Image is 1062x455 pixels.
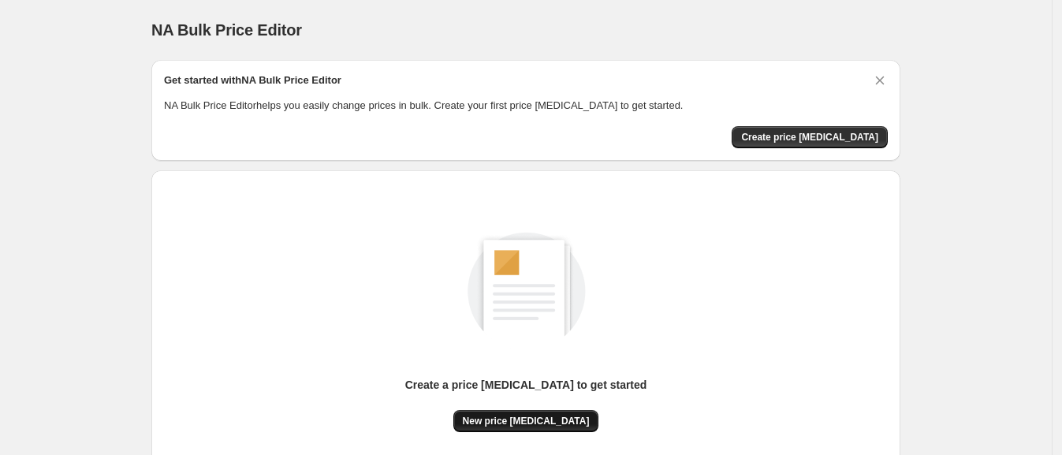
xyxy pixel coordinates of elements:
p: Create a price [MEDICAL_DATA] to get started [405,377,647,393]
h2: Get started with NA Bulk Price Editor [164,73,341,88]
p: NA Bulk Price Editor helps you easily change prices in bulk. Create your first price [MEDICAL_DAT... [164,98,888,114]
button: New price [MEDICAL_DATA] [453,410,599,432]
span: Create price [MEDICAL_DATA] [741,131,878,144]
button: Dismiss card [872,73,888,88]
span: NA Bulk Price Editor [151,21,302,39]
button: Create price change job [732,126,888,148]
span: New price [MEDICAL_DATA] [463,415,590,427]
